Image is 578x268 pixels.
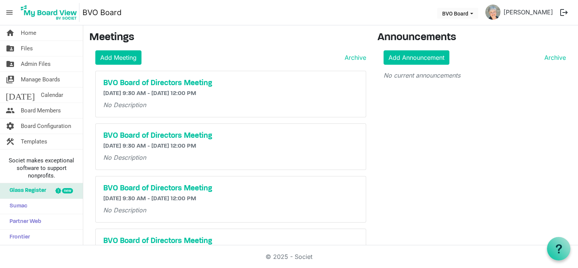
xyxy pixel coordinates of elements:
[21,41,33,56] span: Files
[103,153,358,162] p: No Description
[6,72,15,87] span: switch_account
[21,25,36,41] span: Home
[103,206,358,215] p: No Description
[103,131,358,140] a: BVO Board of Directors Meeting
[384,71,566,80] p: No current announcements
[6,87,35,103] span: [DATE]
[6,214,41,229] span: Partner Web
[21,118,71,134] span: Board Configuration
[6,25,15,41] span: home
[103,90,358,97] h6: [DATE] 9:30 AM - [DATE] 12:00 PM
[103,79,358,88] a: BVO Board of Directors Meeting
[103,100,358,109] p: No Description
[19,3,79,22] img: My Board View Logo
[556,5,572,20] button: logout
[6,230,30,245] span: Frontier
[6,134,15,149] span: construction
[6,103,15,118] span: people
[103,195,358,203] h6: [DATE] 9:30 AM - [DATE] 12:00 PM
[103,237,358,246] a: BVO Board of Directors Meeting
[82,5,121,20] a: BVO Board
[485,5,500,20] img: PyyS3O9hLMNWy5sfr9llzGd1zSo7ugH3aP_66mAqqOBuUsvSKLf-rP3SwHHrcKyCj7ldBY4ygcQ7lV8oQjcMMA_thumb.png
[21,56,51,72] span: Admin Files
[437,8,478,19] button: BVO Board dropdownbutton
[6,56,15,72] span: folder_shared
[89,31,366,44] h3: Meetings
[378,31,572,44] h3: Announcements
[103,184,358,193] a: BVO Board of Directors Meeting
[3,157,79,179] span: Societ makes exceptional software to support nonprofits.
[541,53,566,62] a: Archive
[6,199,27,214] span: Sumac
[500,5,556,20] a: [PERSON_NAME]
[2,5,17,20] span: menu
[21,72,60,87] span: Manage Boards
[6,41,15,56] span: folder_shared
[21,103,61,118] span: Board Members
[62,188,73,193] div: new
[266,253,312,260] a: © 2025 - Societ
[21,134,47,149] span: Templates
[6,183,46,198] span: Glass Register
[19,3,82,22] a: My Board View Logo
[6,118,15,134] span: settings
[384,50,449,65] a: Add Announcement
[103,143,358,150] h6: [DATE] 9:30 AM - [DATE] 12:00 PM
[41,87,63,103] span: Calendar
[342,53,366,62] a: Archive
[95,50,141,65] a: Add Meeting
